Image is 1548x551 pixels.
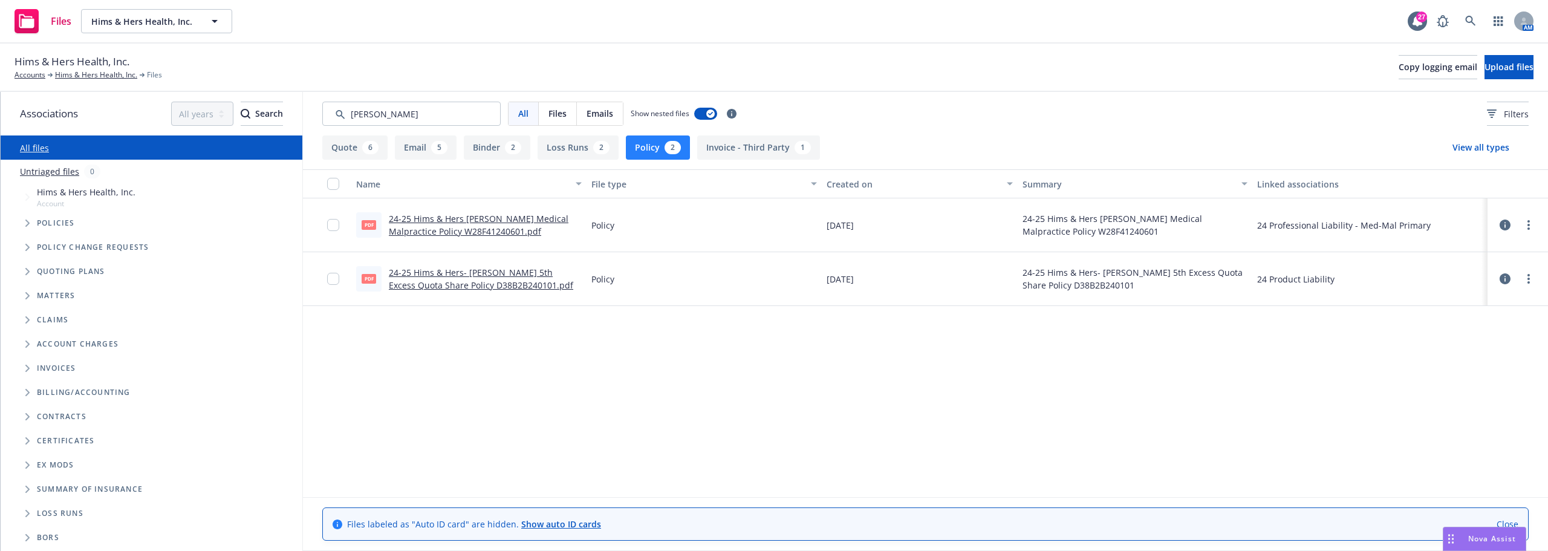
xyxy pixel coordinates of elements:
span: Copy logging email [1399,61,1477,73]
div: Folder Tree Example [1,380,302,550]
a: All files [20,142,49,154]
div: Tree Example [1,183,302,380]
a: Untriaged files [20,165,79,178]
svg: Search [241,109,250,119]
div: 2 [505,141,521,154]
span: [DATE] [827,219,854,232]
button: Created on [822,169,1018,198]
button: Hims & Hers Health, Inc. [81,9,232,33]
span: BORs [37,534,59,541]
div: Drag to move [1443,527,1459,550]
a: more [1521,218,1536,232]
button: Loss Runs [538,135,619,160]
span: Summary of insurance [37,486,143,493]
button: Email [395,135,457,160]
a: more [1521,272,1536,286]
div: 5 [431,141,447,154]
span: [DATE] [827,273,854,285]
span: Policy change requests [37,244,149,251]
span: Show nested files [631,108,689,119]
button: Linked associations [1252,169,1488,198]
span: 24-25 Hims & Hers- [PERSON_NAME] 5th Excess Quota Share Policy D38B2B240101 [1023,266,1248,292]
span: Ex Mods [37,461,74,469]
div: File type [591,178,804,191]
span: Quoting plans [37,268,105,275]
span: Hims & Hers Health, Inc. [91,15,196,28]
div: 0 [84,165,100,178]
button: Nova Assist [1443,527,1526,551]
span: pdf [362,274,376,283]
span: Policy [591,219,614,232]
span: pdf [362,220,376,229]
input: Search by keyword... [322,102,501,126]
a: 24-25 Hims & Hers- [PERSON_NAME] 5th Excess Quota Share Policy D38B2B240101.pdf [389,267,573,291]
div: Summary [1023,178,1235,191]
a: Show auto ID cards [521,518,601,530]
span: Hims & Hers Health, Inc. [15,54,129,70]
span: Files [548,107,567,120]
button: Invoice - Third Party [697,135,820,160]
button: Summary [1018,169,1253,198]
a: Switch app [1486,9,1511,33]
span: Filters [1487,108,1529,120]
span: Policy [591,273,614,285]
div: 24 Professional Liability - Med-Mal Primary [1257,219,1431,232]
a: Accounts [15,70,45,80]
span: Matters [37,292,75,299]
button: Binder [464,135,530,160]
button: Upload files [1485,55,1533,79]
span: Claims [37,316,68,324]
span: Files [147,70,162,80]
span: Emails [587,107,613,120]
a: Close [1497,518,1518,530]
a: Hims & Hers Health, Inc. [55,70,137,80]
span: Nova Assist [1468,533,1516,544]
input: Toggle Row Selected [327,219,339,231]
div: 24 Product Liability [1257,273,1335,285]
span: Certificates [37,437,94,445]
span: Account charges [37,341,119,348]
a: Files [10,4,76,38]
button: SearchSearch [241,102,283,126]
div: 1 [795,141,811,154]
span: 24-25 Hims & Hers [PERSON_NAME] Medical Malpractice Policy W28F41240601 [1023,212,1248,238]
div: Name [356,178,568,191]
span: Upload files [1485,61,1533,73]
button: Quote [322,135,388,160]
span: Invoices [37,365,76,372]
span: Contracts [37,413,86,420]
span: Loss Runs [37,510,83,517]
span: Account [37,198,135,209]
button: Filters [1487,102,1529,126]
a: Report a Bug [1431,9,1455,33]
button: View all types [1433,135,1529,160]
input: Toggle Row Selected [327,273,339,285]
button: Name [351,169,587,198]
button: File type [587,169,822,198]
div: 6 [362,141,379,154]
div: Search [241,102,283,125]
button: Policy [626,135,690,160]
span: Policies [37,220,75,227]
span: Filters [1504,108,1529,120]
a: 24-25 Hims & Hers [PERSON_NAME] Medical Malpractice Policy W28F41240601.pdf [389,213,568,237]
div: Created on [827,178,1000,191]
span: Hims & Hers Health, Inc. [37,186,135,198]
span: Billing/Accounting [37,389,131,396]
input: Select all [327,178,339,190]
div: 2 [665,141,681,154]
button: Copy logging email [1399,55,1477,79]
span: All [518,107,528,120]
div: Linked associations [1257,178,1483,191]
span: Files labeled as "Auto ID card" are hidden. [347,518,601,530]
span: Files [51,16,71,26]
div: 2 [593,141,610,154]
div: 27 [1416,11,1427,22]
a: Search [1459,9,1483,33]
span: Associations [20,106,78,122]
